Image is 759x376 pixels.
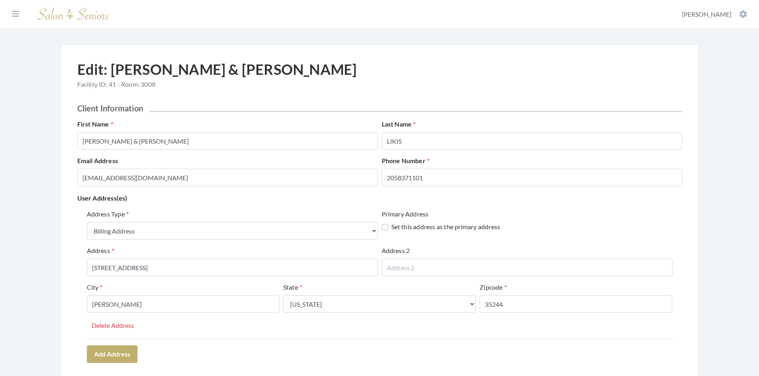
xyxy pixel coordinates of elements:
label: State [283,282,302,292]
button: Delete Address [87,319,139,332]
img: Salon 4 Seniors [33,5,113,23]
span: Facility ID: 41 - Room: 3008 [77,80,357,89]
input: Enter Phone Number [382,169,682,186]
input: Enter Email Address [77,169,378,186]
button: [PERSON_NAME] [679,10,749,19]
span: [PERSON_NAME] [682,10,732,18]
h2: Client Information [77,103,682,113]
input: Address 2 [382,259,673,276]
label: Last Name [382,119,416,129]
input: Enter Last Name [382,132,682,150]
label: First Name [77,119,113,129]
input: Enter First Name [77,132,378,150]
label: Address [87,246,114,255]
p: User Address(es) [77,193,682,204]
label: City [87,282,103,292]
label: Set this address as the primary address [382,222,500,232]
label: Primary Address [382,209,429,219]
h1: Edit: [PERSON_NAME] & [PERSON_NAME] [77,61,357,94]
button: Add Address [87,345,137,363]
input: Address [87,259,378,276]
label: Phone Number [382,156,430,166]
input: City [87,295,279,313]
input: Zipcode [480,295,672,313]
label: Address 2 [382,246,410,255]
label: Email Address [77,156,118,166]
label: Zipcode [480,282,507,292]
label: Address Type [87,209,129,219]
